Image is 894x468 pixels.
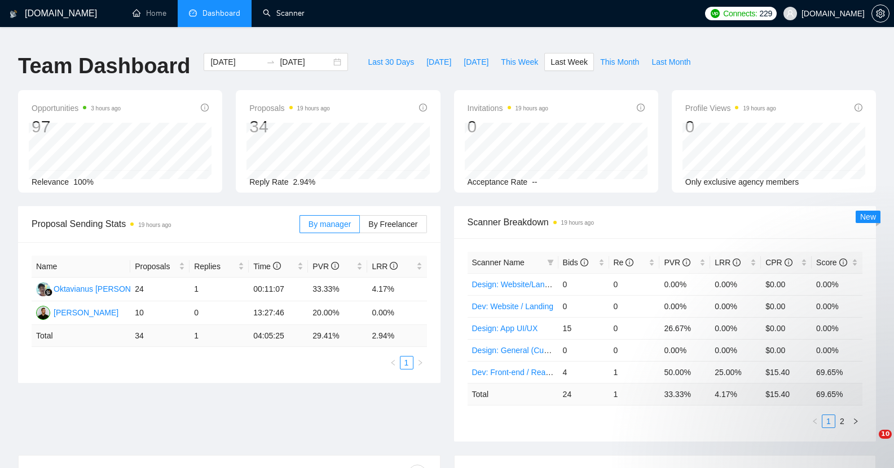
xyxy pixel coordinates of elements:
td: 15 [558,317,609,339]
span: info-circle [580,258,588,266]
input: Start date [210,56,262,68]
button: Last Month [645,53,697,71]
span: Dashboard [202,8,240,18]
img: OO [36,282,50,296]
div: 97 [32,116,121,137]
span: filter [547,259,554,266]
span: Last Week [551,56,588,68]
td: Total [32,325,130,347]
img: upwork-logo.png [711,9,720,18]
td: 50.00% [659,361,710,383]
button: [DATE] [420,53,457,71]
td: 0 [190,301,249,325]
span: Score [816,258,847,267]
span: info-circle [637,104,645,112]
span: Only exclusive agency members [685,177,799,186]
a: Dev: Front-end / React / Next.js / WebGL / GSAP [472,368,644,377]
time: 19 hours ago [138,222,171,228]
span: Replies [194,260,236,273]
div: Oktavianus [PERSON_NAME] Tape [54,283,179,295]
td: 0.00% [367,301,426,325]
td: 0 [609,317,660,339]
td: 0.00% [812,273,862,295]
td: 0 [558,273,609,295]
span: Acceptance Rate [468,177,528,186]
td: 26.67% [659,317,710,339]
span: Last 30 Days [368,56,414,68]
span: [DATE] [464,56,488,68]
span: 100% [73,177,94,186]
th: Replies [190,256,249,278]
td: 0.00% [812,295,862,317]
button: right [413,356,427,369]
span: right [417,359,424,366]
a: setting [871,9,889,18]
button: This Month [594,53,645,71]
a: 1 [400,356,413,369]
time: 19 hours ago [297,105,330,112]
img: gigradar-bm.png [45,288,52,296]
span: info-circle [839,258,847,266]
time: 19 hours ago [743,105,776,112]
td: 29.41 % [308,325,367,347]
button: setting [871,5,889,23]
span: info-circle [785,258,792,266]
td: 0 [609,295,660,317]
td: 0.00% [812,339,862,361]
div: 34 [249,116,330,137]
time: 19 hours ago [516,105,548,112]
a: searchScanner [263,8,305,18]
td: $0.00 [761,273,812,295]
li: 1 [400,356,413,369]
span: Connects: [723,7,757,20]
a: Dev: Website / Landing [472,302,554,311]
time: 19 hours ago [561,220,594,226]
div: 0 [685,116,776,137]
button: This Week [495,53,544,71]
td: 10 [130,301,190,325]
td: 0 [558,339,609,361]
span: Reply Rate [249,177,288,186]
td: 0.00% [659,339,710,361]
span: info-circle [855,104,862,112]
span: PVR [664,258,690,267]
span: Scanner Breakdown [468,215,863,229]
time: 3 hours ago [91,105,121,112]
span: info-circle [390,262,398,270]
td: $0.00 [761,339,812,361]
span: CPR [765,258,792,267]
td: 13:27:46 [249,301,308,325]
span: Proposals [135,260,177,273]
td: 0.00% [659,295,710,317]
input: End date [280,56,331,68]
span: info-circle [733,258,741,266]
td: 0.00% [812,317,862,339]
span: info-circle [626,258,633,266]
img: logo [10,5,17,23]
span: Opportunities [32,101,121,115]
td: 0.00% [710,317,761,339]
td: 04:05:25 [249,325,308,347]
a: RB[PERSON_NAME] [36,307,118,317]
td: 0 [558,295,609,317]
button: Last Week [544,53,594,71]
span: This Week [501,56,538,68]
h1: Team Dashboard [18,53,190,79]
li: Previous Page [386,356,400,369]
td: 1 [190,325,249,347]
td: Total [468,383,558,405]
button: left [386,356,400,369]
span: to [266,57,275,66]
span: 2.94% [293,177,316,186]
td: 4.17% [367,278,426,301]
span: Invitations [468,101,548,115]
span: info-circle [273,262,281,270]
iframe: Intercom live chat [856,430,883,457]
a: OOOktavianus [PERSON_NAME] Tape [36,284,179,293]
span: By manager [309,220,351,229]
td: 4 [558,361,609,383]
span: user [786,10,794,17]
span: swap-right [266,57,275,66]
td: $0.00 [761,317,812,339]
img: RB [36,306,50,320]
